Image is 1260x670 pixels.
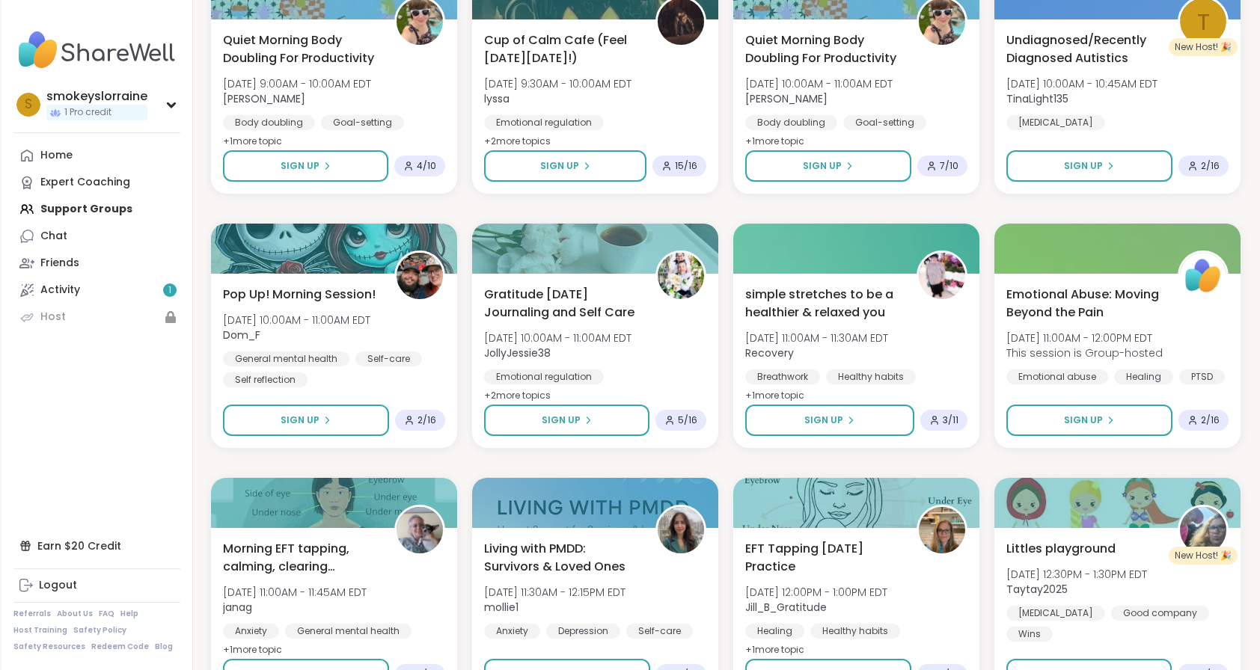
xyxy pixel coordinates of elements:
div: Depression [546,624,620,639]
span: Sign Up [1064,159,1103,173]
span: [DATE] 10:00AM - 11:00AM EDT [745,76,893,91]
span: s [25,95,32,114]
span: Sign Up [281,414,319,427]
span: 7 / 10 [940,160,958,172]
div: Body doubling [745,115,837,130]
a: Home [13,142,180,169]
span: simple stretches to be a healthier & relaxed you [745,286,900,322]
span: [DATE] 11:30AM - 12:15PM EDT [484,585,626,600]
b: Dom_F [223,328,260,342]
div: Self-care [626,624,693,639]
div: Earn $20 Credit [13,532,180,559]
span: 1 [168,284,171,297]
span: Sign Up [542,414,581,427]
span: T [1197,4,1210,40]
div: Anxiety [484,624,540,639]
b: TinaLight135 [1006,91,1068,106]
div: New Host! 🎉 [1169,38,1238,56]
button: Sign Up [1006,405,1172,436]
div: Goal-setting [321,115,404,130]
a: Chat [13,223,180,250]
button: Sign Up [484,405,649,436]
div: smokeyslorraine [46,88,147,105]
button: Sign Up [745,405,914,436]
button: Sign Up [223,405,389,436]
span: Sign Up [1064,414,1103,427]
a: Redeem Code [91,642,149,652]
div: Breathwork [745,369,820,384]
span: Pop Up! Morning Session! [223,286,376,304]
span: 2 / 16 [1201,414,1220,426]
a: Safety Policy [73,625,126,636]
div: Self reflection [223,372,308,387]
b: [PERSON_NAME] [223,91,305,106]
div: Goal-setting [843,115,926,130]
b: JollyJessie38 [484,345,551,360]
span: Emotional Abuse: Moving Beyond the Pain [1006,286,1161,322]
div: Activity [40,283,80,298]
div: Emotional regulation [484,115,604,130]
div: Healing [745,624,804,639]
div: Anxiety [223,624,279,639]
span: Quiet Morning Body Doubling For Productivity [745,31,900,67]
div: Wins [1006,627,1053,642]
div: Self-care [355,351,422,366]
span: Cup of Calm Cafe (Feel [DATE][DATE]!) [484,31,639,67]
a: Expert Coaching [13,169,180,196]
span: [DATE] 11:00AM - 11:45AM EDT [223,585,367,600]
div: New Host! 🎉 [1169,547,1238,565]
span: [DATE] 10:00AM - 10:45AM EDT [1006,76,1157,91]
span: Gratitude [DATE] Journaling and Self Care [484,286,639,322]
span: 2 / 16 [1201,160,1220,172]
span: This session is Group-hosted [1006,345,1163,360]
button: Sign Up [1006,150,1172,182]
div: Close Step [1235,6,1254,25]
a: Host Training [13,625,67,636]
span: [DATE] 12:00PM - 1:00PM EDT [745,585,887,600]
span: [DATE] 9:00AM - 10:00AM EDT [223,76,371,91]
b: Recovery [745,345,794,360]
a: Friends [13,250,180,277]
b: Taytay2025 [1006,582,1068,597]
img: ShareWell [1180,253,1226,299]
div: Healthy habits [810,624,900,639]
button: Sign Up [745,150,911,182]
span: [DATE] 9:30AM - 10:00AM EDT [484,76,631,91]
span: 4 / 10 [417,160,436,172]
a: About Us [57,609,93,619]
div: General mental health [223,351,349,366]
div: Emotional regulation [484,369,604,384]
span: Sign Up [804,414,843,427]
a: Blog [155,642,173,652]
div: Emotional abuse [1006,369,1108,384]
b: Jill_B_Gratitude [745,600,827,615]
div: General mental health [285,624,412,639]
img: Jill_B_Gratitude [919,507,965,553]
span: 1 Pro credit [64,106,111,119]
div: [MEDICAL_DATA] [1006,606,1105,621]
span: Living with PMDD: Survivors & Loved Ones [484,540,639,576]
a: Safety Resources [13,642,85,652]
b: lyssa [484,91,510,106]
img: janag [397,507,443,553]
span: 5 / 16 [678,414,697,426]
span: Littles playground [1006,540,1116,558]
div: Healthy habits [826,369,916,384]
span: 15 / 16 [675,160,697,172]
a: Logout [13,572,180,599]
div: [MEDICAL_DATA] [1006,115,1105,130]
span: 2 / 16 [418,414,436,426]
div: Home [40,148,73,163]
img: Dom_F [397,253,443,299]
div: Body doubling [223,115,315,130]
div: Good company [1111,606,1209,621]
span: [DATE] 10:00AM - 11:00AM EDT [484,331,631,345]
a: FAQ [99,609,114,619]
a: Activity1 [13,277,180,304]
a: Referrals [13,609,51,619]
div: Friends [40,256,79,271]
b: mollie1 [484,600,519,615]
span: 3 / 11 [943,414,958,426]
img: mollie1 [658,507,704,553]
div: Expert Coaching [40,175,130,190]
